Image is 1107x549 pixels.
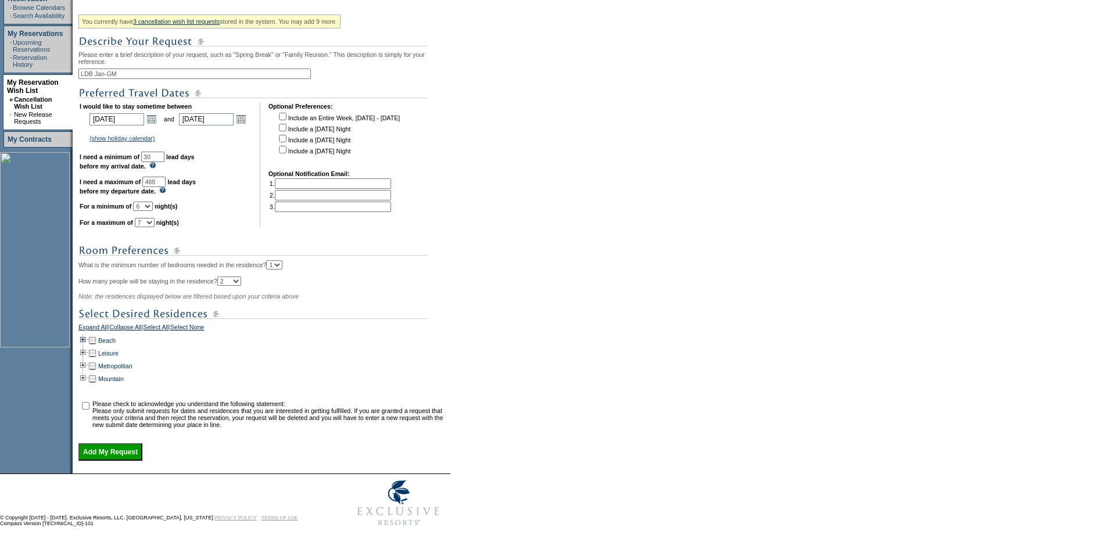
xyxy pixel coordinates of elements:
[155,203,177,210] b: night(s)
[214,515,257,521] a: PRIVACY POLICY
[80,103,192,110] b: I would like to stay sometime between
[78,15,341,28] div: You currently have stored in the system. You may add 9 more.
[98,363,132,369] a: Metropolitan
[10,4,12,11] td: ·
[80,178,141,185] b: I need a maximum of
[78,324,108,334] a: Expand All
[346,474,450,532] img: Exclusive Resorts
[13,4,65,11] a: Browse Calendars
[78,293,299,300] span: Note: the residences displayed below are filtered based upon your criteria above
[133,18,220,25] a: 3 cancellation wish list requests
[80,219,133,226] b: For a maximum of
[8,135,52,143] a: My Contracts
[80,178,196,195] b: lead days before my departure date.
[270,178,391,189] td: 1.
[170,324,204,334] a: Select None
[268,103,333,110] b: Optional Preferences:
[261,515,298,521] a: TERMS OF USE
[14,111,52,125] a: New Release Requests
[8,30,63,38] a: My Reservations
[145,113,158,125] a: Open the calendar popup.
[162,111,176,127] td: and
[144,324,169,334] a: Select All
[13,39,50,53] a: Upcoming Reservations
[78,10,447,461] div: Please enter a brief description of your request, such as "Spring Break" or "Family Reunion." Thi...
[78,243,427,258] img: subTtlRoomPreferences.gif
[14,96,52,110] a: Cancellation Wish List
[78,443,142,461] input: Add My Request
[13,54,47,68] a: Reservation History
[89,135,155,142] a: (show holiday calendar)
[9,96,13,103] b: »
[10,54,12,68] td: ·
[235,113,248,125] a: Open the calendar popup.
[98,350,119,357] a: Leisure
[80,153,139,160] b: I need a minimum of
[13,12,65,19] a: Search Availability
[9,111,13,125] td: ·
[80,153,195,170] b: lead days before my arrival date.
[277,111,400,162] td: Include an Entire Week, [DATE] - [DATE] Include a [DATE] Night Include a [DATE] Night Include a [...
[109,324,142,334] a: Collapse All
[92,400,446,428] td: Please check to acknowledge you understand the following statement: Please only submit requests f...
[80,203,131,210] b: For a minimum of
[89,113,144,125] input: Date format: M/D/Y. Shortcut keys: [T] for Today. [UP] or [.] for Next Day. [DOWN] or [,] for Pre...
[10,39,12,53] td: ·
[179,113,234,125] input: Date format: M/D/Y. Shortcut keys: [T] for Today. [UP] or [.] for Next Day. [DOWN] or [,] for Pre...
[10,12,12,19] td: ·
[98,375,124,382] a: Mountain
[270,202,391,212] td: 3.
[98,337,116,344] a: Beach
[270,190,391,200] td: 2.
[7,78,59,95] a: My Reservation Wish List
[159,187,166,193] img: questionMark_lightBlue.gif
[268,170,350,177] b: Optional Notification Email:
[78,324,447,334] div: | | |
[156,219,179,226] b: night(s)
[149,162,156,168] img: questionMark_lightBlue.gif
